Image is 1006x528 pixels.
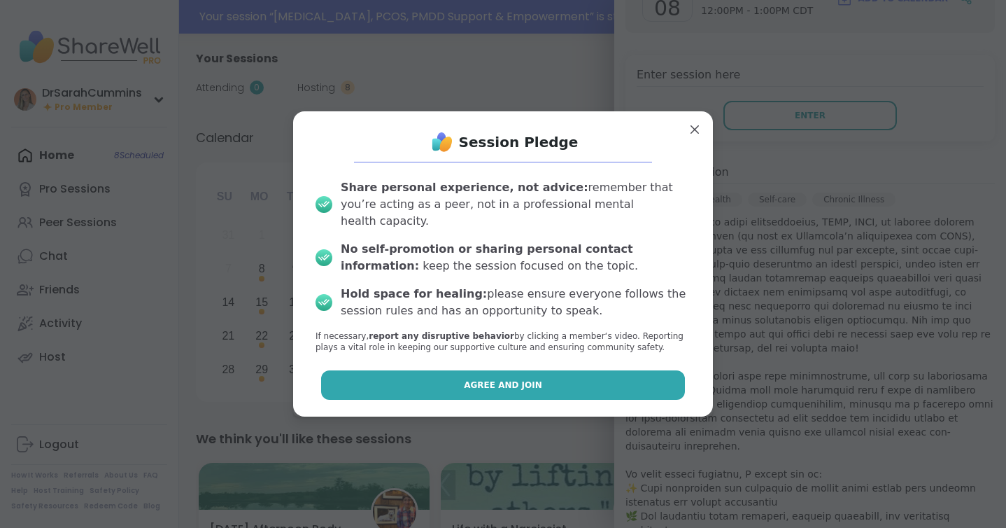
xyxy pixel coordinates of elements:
[341,242,633,272] b: No self-promotion or sharing personal contact information:
[459,132,579,152] h1: Session Pledge
[341,181,588,194] b: Share personal experience, not advice:
[341,179,690,230] div: remember that you’re acting as a peer, not in a professional mental health capacity.
[341,241,690,275] div: keep the session focused on the topic.
[341,287,487,300] b: Hold space for healing:
[316,331,690,354] p: If necessary, by clicking a member‘s video. Reporting plays a vital role in keeping our supportiv...
[369,331,514,341] b: report any disruptive behavior
[321,370,686,400] button: Agree and Join
[428,128,456,156] img: ShareWell Logo
[341,286,690,319] div: please ensure everyone follows the session rules and has an opportunity to speak.
[464,379,542,391] span: Agree and Join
